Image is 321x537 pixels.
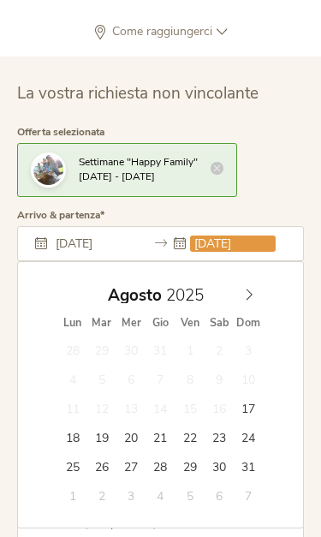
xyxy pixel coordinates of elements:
[234,452,263,481] span: Agosto 31, 2025
[108,288,162,304] span: Agosto
[58,318,87,329] span: Lun
[33,155,63,185] img: La vostra richiesta non vincolante
[116,452,146,481] span: Agosto 27, 2025
[234,423,263,452] span: Agosto 24, 2025
[87,394,116,423] span: Agosto 12, 2025
[205,452,234,481] span: Agosto 30, 2025
[146,336,175,365] span: Luglio 31, 2025
[146,365,175,394] span: Agosto 7, 2025
[116,423,146,452] span: Agosto 20, 2025
[205,423,234,452] span: Agosto 23, 2025
[146,481,175,510] span: Settembre 4, 2025
[17,210,104,220] label: Arrivo & partenza
[58,336,87,365] span: Luglio 28, 2025
[205,481,234,510] span: Settembre 6, 2025
[17,125,104,139] span: Offerta selezionata
[87,365,116,394] span: Agosto 5, 2025
[205,365,234,394] span: Agosto 9, 2025
[87,481,116,510] span: Settembre 2, 2025
[87,318,116,329] span: Mar
[234,481,263,510] span: Settembre 7, 2025
[175,394,205,423] span: Agosto 15, 2025
[87,452,116,481] span: Agosto 26, 2025
[58,394,87,423] span: Agosto 11, 2025
[175,365,205,394] span: Agosto 8, 2025
[58,365,87,394] span: Agosto 4, 2025
[175,452,205,481] span: Agosto 29, 2025
[175,423,205,452] span: Agosto 22, 2025
[190,236,276,252] input: Partenza
[108,26,217,38] span: Come raggiungerci
[87,336,116,365] span: Luglio 29, 2025
[116,481,146,510] span: Settembre 3, 2025
[58,452,87,481] span: Agosto 25, 2025
[146,318,175,329] span: Gio
[116,365,146,394] span: Agosto 6, 2025
[17,82,259,104] span: La vostra richiesta non vincolante
[234,394,263,423] span: Agosto 17, 2025
[205,318,234,329] span: Sab
[175,336,205,365] span: Agosto 1, 2025
[51,236,137,252] input: Arrivo
[58,481,87,510] span: Settembre 1, 2025
[234,318,263,329] span: Dom
[234,365,263,394] span: Agosto 10, 2025
[146,423,175,452] span: Agosto 21, 2025
[146,452,175,481] span: Agosto 28, 2025
[205,394,234,423] span: Agosto 16, 2025
[116,318,146,329] span: Mer
[116,336,146,365] span: Luglio 30, 2025
[162,284,218,307] input: Year
[79,170,155,183] span: [DATE] - [DATE]
[58,423,87,452] span: Agosto 18, 2025
[146,394,175,423] span: Agosto 14, 2025
[175,318,205,329] span: Ven
[79,155,198,169] span: Settimane "Happy Family"
[175,481,205,510] span: Settembre 5, 2025
[234,336,263,365] span: Agosto 3, 2025
[205,336,234,365] span: Agosto 2, 2025
[116,394,146,423] span: Agosto 13, 2025
[87,423,116,452] span: Agosto 19, 2025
